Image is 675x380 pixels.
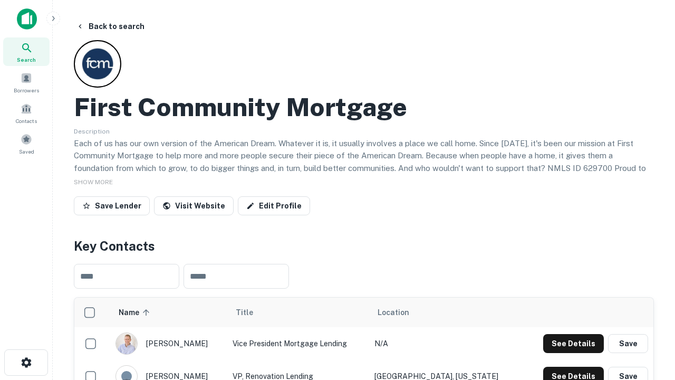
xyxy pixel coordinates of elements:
[369,327,522,360] td: N/A
[3,37,50,66] a: Search
[74,178,113,186] span: SHOW MORE
[119,306,153,319] span: Name
[622,262,675,312] iframe: Chat Widget
[74,92,407,122] h2: First Community Mortgage
[608,334,648,353] button: Save
[14,86,39,94] span: Borrowers
[72,17,149,36] button: Back to search
[3,99,50,127] a: Contacts
[154,196,234,215] a: Visit Website
[3,129,50,158] a: Saved
[19,147,34,156] span: Saved
[17,55,36,64] span: Search
[74,128,110,135] span: Description
[227,327,369,360] td: Vice President Mortgage Lending
[369,298,522,327] th: Location
[74,196,150,215] button: Save Lender
[74,236,654,255] h4: Key Contacts
[16,117,37,125] span: Contacts
[74,137,654,187] p: Each of us has our own version of the American Dream. Whatever it is, it usually involves a place...
[116,333,137,354] img: 1520878720083
[236,306,267,319] span: Title
[17,8,37,30] img: capitalize-icon.png
[227,298,369,327] th: Title
[3,68,50,97] a: Borrowers
[115,332,222,355] div: [PERSON_NAME]
[543,334,604,353] button: See Details
[110,298,227,327] th: Name
[238,196,310,215] a: Edit Profile
[378,306,409,319] span: Location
